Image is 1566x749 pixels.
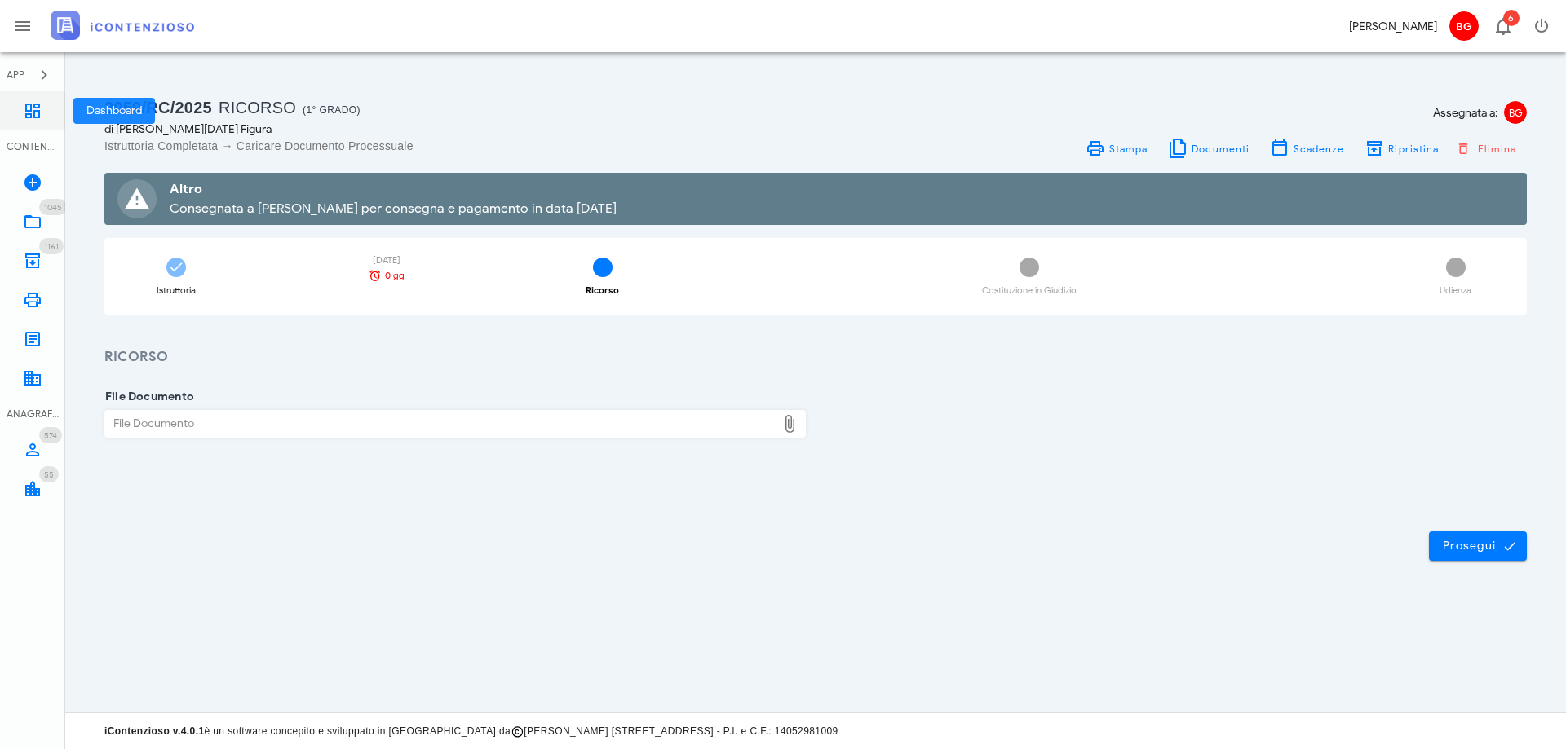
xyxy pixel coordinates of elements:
[104,138,806,154] div: Istruttoria Completata → Caricare Documento Processuale
[1355,137,1449,160] button: Ripristina
[44,430,57,441] span: 574
[1503,10,1520,26] span: Distintivo
[219,99,296,117] span: Ricorso
[39,199,67,215] span: Distintivo
[104,725,204,737] strong: iContenzioso v.4.0.1
[1158,137,1260,160] button: Documenti
[39,238,64,254] span: Distintivo
[100,389,194,405] label: File Documento
[1449,137,1527,160] button: Elimina
[104,99,212,117] span: 2059/RC/2025
[1349,18,1437,35] div: [PERSON_NAME]
[358,256,415,265] div: [DATE]
[44,202,62,213] span: 1045
[1387,143,1439,155] span: Ripristina
[157,286,196,295] div: Istruttoria
[1504,101,1527,124] span: BG
[44,469,54,480] span: 55
[51,11,194,40] img: logo-text-2x.png
[1459,141,1517,156] span: Elimina
[1483,7,1522,46] button: Distintivo
[1449,11,1479,41] span: BG
[104,121,806,138] div: di [PERSON_NAME][DATE] Figura
[7,139,59,154] div: CONTENZIOSO
[1191,143,1250,155] span: Documenti
[39,427,62,443] span: Distintivo
[1259,137,1355,160] button: Scadenze
[593,258,613,277] span: 2
[1444,7,1483,46] button: BG
[1020,258,1039,277] span: 3
[1440,286,1471,295] div: Udienza
[170,181,202,197] strong: Altro
[170,199,1514,218] div: Consegnata a [PERSON_NAME] per consegna e pagamento in data [DATE]
[1433,104,1497,121] span: Assegnata a:
[385,271,405,280] span: 0 gg
[1075,137,1157,160] a: Stampa
[982,286,1077,295] div: Costituzione in Giudizio
[105,411,776,437] div: File Documento
[1442,539,1514,553] span: Prosegui
[39,466,59,482] span: Distintivo
[1429,531,1527,561] button: Prosegui
[104,347,1527,368] h3: Ricorso
[1446,258,1466,277] span: 4
[44,241,59,252] span: 1161
[7,407,59,421] div: ANAGRAFICA
[1108,143,1148,155] span: Stampa
[586,286,619,295] div: Ricorso
[303,104,361,116] span: (1° Grado)
[1293,143,1345,155] span: Scadenze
